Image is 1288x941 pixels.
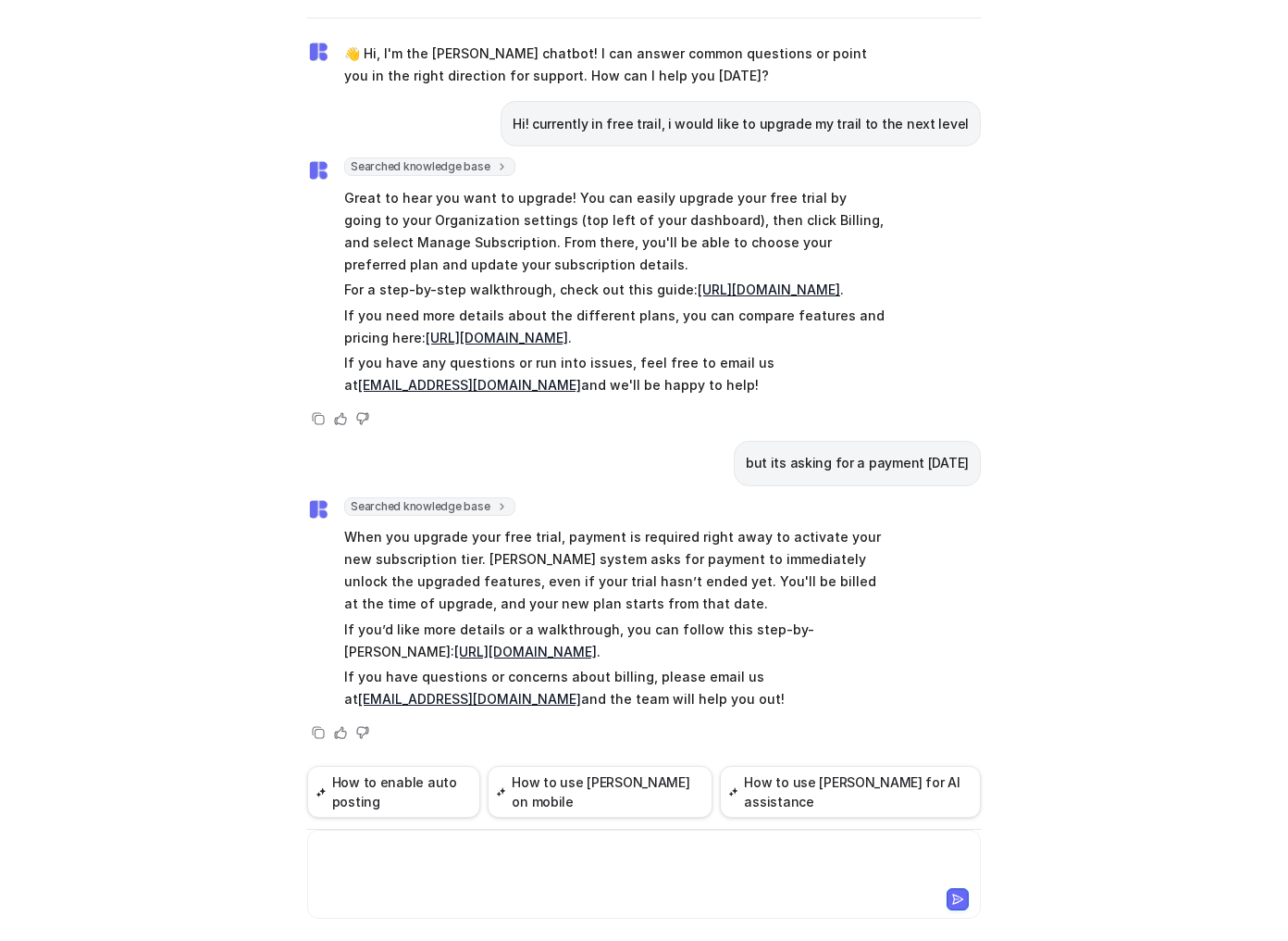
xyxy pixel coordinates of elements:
[720,766,981,818] button: How to use [PERSON_NAME] for AI assistance
[746,452,969,474] p: but its asking for a payment [DATE]
[344,526,885,615] p: When you upgrade your free trial, payment is required right away to activate your new subscriptio...
[698,282,840,297] a: [URL][DOMAIN_NAME]
[344,157,515,176] span: Searched knowledge base
[513,113,969,135] p: Hi! currently in free trail, i would like to upgrade my trail to the next level
[344,666,885,710] p: If you have questions or concerns about billing, please email us at and the team will help you out!
[307,498,329,521] img: Widget
[344,43,885,87] p: 👋 Hi, I'm the [PERSON_NAME] chatbot! I can answer common questions or point you in the right dire...
[307,159,329,182] img: Widget
[454,644,597,659] a: [URL][DOMAIN_NAME]
[344,352,885,396] p: If you have any questions or run into issues, feel free to email us at and we'll be happy to help!
[344,619,885,663] p: If you’d like more details or a walkthrough, you can follow this step-by-[PERSON_NAME]: .
[344,279,885,301] p: For a step-by-step walkthrough, check out this guide: .
[344,187,885,276] p: Great to hear you want to upgrade! You can easily upgrade your free trial by going to your Organi...
[307,766,480,818] button: How to enable auto posting
[358,691,581,707] a: [EMAIL_ADDRESS][DOMAIN_NAME]
[307,41,329,63] img: Widget
[488,766,712,818] button: How to use [PERSON_NAME] on mobile
[358,377,581,393] a: [EMAIL_ADDRESS][DOMAIN_NAME]
[426,330,568,345] a: [URL][DOMAIN_NAME]
[344,497,515,516] span: Searched knowledge base
[344,305,885,349] p: If you need more details about the different plans, you can compare features and pricing here: .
